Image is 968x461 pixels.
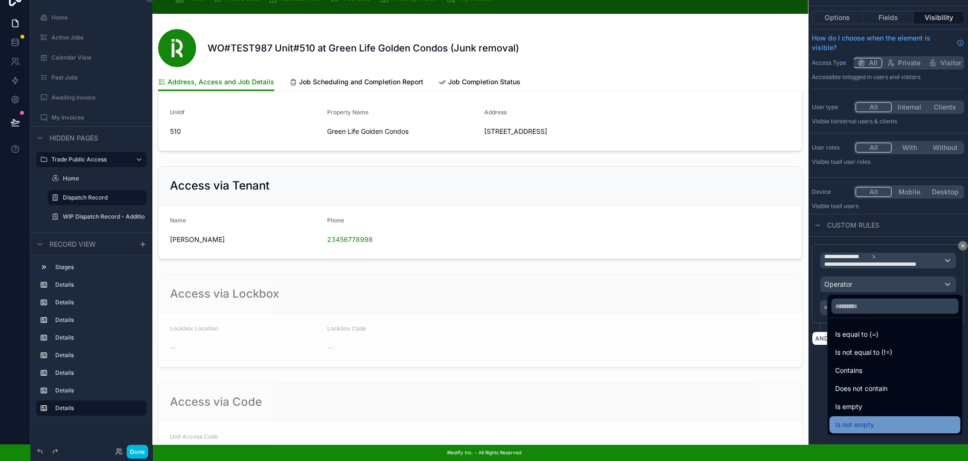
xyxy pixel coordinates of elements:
[299,77,423,87] span: Job Scheduling and Completion Report
[448,77,520,87] span: Job Completion Status
[835,383,888,394] span: Does not contain
[289,73,423,92] a: Job Scheduling and Completion Report
[168,77,274,87] span: Address, Access and Job Details
[158,73,274,91] a: Address, Access and Job Details
[835,419,874,431] span: Is not empty
[208,41,519,55] h1: WO#TEST987 Unit#510 at Green Life Golden Condos (Junk removal)
[835,401,862,412] span: Is empty
[835,347,892,358] span: Is not equal to (!=)
[835,329,878,340] span: Is equal to (=)
[835,365,862,376] span: Contains
[439,73,520,92] a: Job Completion Status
